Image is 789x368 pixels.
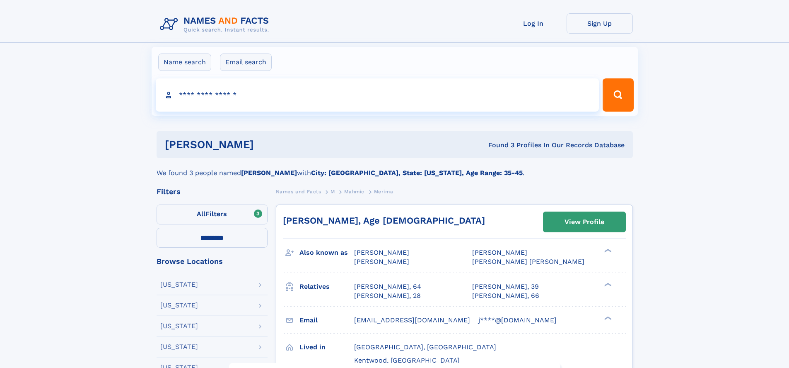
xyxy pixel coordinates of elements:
[158,54,211,71] label: Name search
[354,316,470,324] span: [EMAIL_ADDRESS][DOMAIN_NAME]
[500,13,567,34] a: Log In
[160,323,198,329] div: [US_STATE]
[603,78,633,112] button: Search Button
[354,343,496,351] span: [GEOGRAPHIC_DATA], [GEOGRAPHIC_DATA]
[472,249,527,256] span: [PERSON_NAME]
[344,186,364,197] a: Mahmic
[160,344,198,350] div: [US_STATE]
[157,158,633,178] div: We found 3 people named with .
[241,169,297,177] b: [PERSON_NAME]
[197,210,205,218] span: All
[157,205,268,224] label: Filters
[374,189,393,195] span: Merima
[157,188,268,195] div: Filters
[276,186,321,197] a: Names and Facts
[157,258,268,265] div: Browse Locations
[472,291,539,300] a: [PERSON_NAME], 66
[371,141,625,150] div: Found 3 Profiles In Our Records Database
[602,282,612,287] div: ❯
[299,280,354,294] h3: Relatives
[472,258,584,266] span: [PERSON_NAME] [PERSON_NAME]
[354,258,409,266] span: [PERSON_NAME]
[543,212,625,232] a: View Profile
[331,186,335,197] a: M
[156,78,599,112] input: search input
[602,315,612,321] div: ❯
[354,282,421,291] a: [PERSON_NAME], 64
[165,139,371,150] h1: [PERSON_NAME]
[354,291,421,300] a: [PERSON_NAME], 28
[472,282,539,291] a: [PERSON_NAME], 39
[299,340,354,354] h3: Lived in
[331,189,335,195] span: M
[157,13,276,36] img: Logo Names and Facts
[354,356,460,364] span: Kentwood, [GEOGRAPHIC_DATA]
[160,302,198,309] div: [US_STATE]
[299,246,354,260] h3: Also known as
[283,215,485,226] a: [PERSON_NAME], Age [DEMOGRAPHIC_DATA]
[354,249,409,256] span: [PERSON_NAME]
[567,13,633,34] a: Sign Up
[299,313,354,327] h3: Email
[160,281,198,288] div: [US_STATE]
[602,248,612,253] div: ❯
[311,169,523,177] b: City: [GEOGRAPHIC_DATA], State: [US_STATE], Age Range: 35-45
[344,189,364,195] span: Mahmic
[220,54,272,71] label: Email search
[565,212,604,232] div: View Profile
